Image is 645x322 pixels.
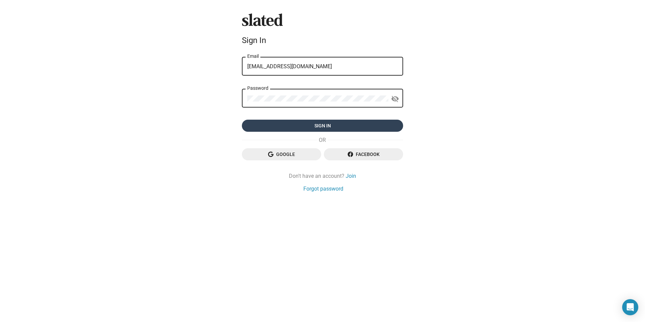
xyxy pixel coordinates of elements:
div: Don't have an account? [242,172,403,179]
span: Sign in [247,120,398,132]
button: Google [242,148,321,160]
button: Facebook [324,148,403,160]
a: Forgot password [303,185,343,192]
div: Sign In [242,36,403,45]
button: Show password [388,92,402,106]
a: Join [346,172,356,179]
mat-icon: visibility_off [391,94,399,104]
span: Google [247,148,316,160]
sl-branding: Sign In [242,13,403,48]
button: Sign in [242,120,403,132]
div: Open Intercom Messenger [622,299,638,315]
span: Facebook [329,148,398,160]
